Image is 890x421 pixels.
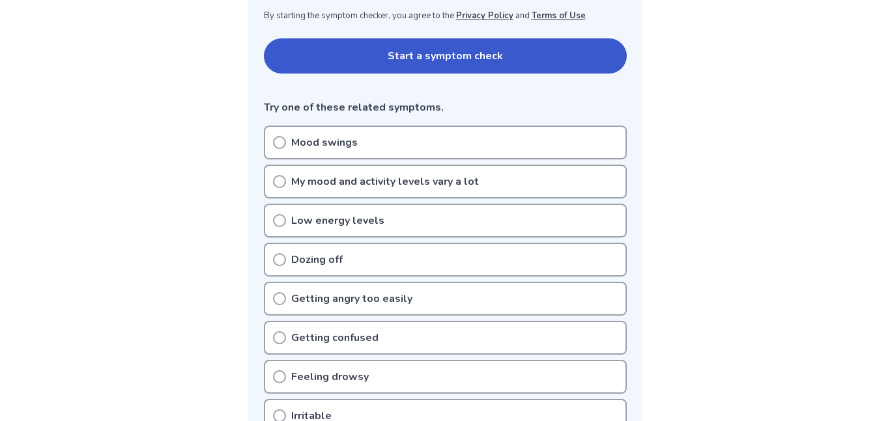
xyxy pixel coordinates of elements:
[291,174,479,189] p: My mood and activity levels vary a lot
[264,100,627,115] p: Try one of these related symptoms.
[291,135,358,150] p: Mood swings
[291,252,343,267] p: Dozing off
[291,369,369,385] p: Feeling drowsy
[291,330,379,346] p: Getting confused
[264,38,627,74] button: Start a symptom check
[532,10,586,21] a: Terms of Use
[264,10,627,23] p: By starting the symptom checker, you agree to the and
[291,291,412,306] p: Getting angry too easily
[291,213,384,228] p: Low energy levels
[456,10,513,21] a: Privacy Policy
